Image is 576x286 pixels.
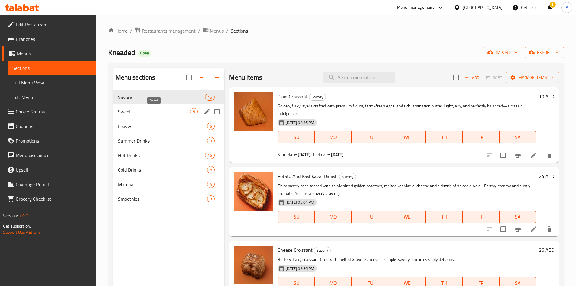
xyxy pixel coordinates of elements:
h6: 24 AED [539,172,554,180]
a: Home [108,27,128,35]
div: Matcha4 [113,177,225,192]
span: Savory [339,173,356,180]
span: Savory [314,247,330,254]
button: TU [352,211,389,223]
a: Support.OpsPlatform [3,228,41,236]
span: export [530,49,559,56]
p: Buttery, flaky croissant filled with melted Gruyere cheese—simple, savory, and irresistibly delic... [278,256,536,263]
a: Restaurants management [135,27,196,35]
span: Select to update [497,223,509,235]
button: SA [500,211,536,223]
a: Edit menu item [530,152,537,159]
span: FR [465,133,497,142]
div: Summer Drinks3 [113,133,225,148]
p: Golden, flaky layers crafted with premium flours, farm-fresh eggs, and rich lamination butter. Li... [278,102,536,117]
button: Add [462,73,482,82]
span: Upsell [16,166,91,173]
button: SA [500,131,536,143]
span: TU [354,212,386,221]
input: search [323,72,395,83]
button: TH [426,211,463,223]
nav: Menu sections [113,87,225,209]
img: Cheese Croissant [234,246,273,284]
li: / [226,27,228,35]
button: WE [389,131,426,143]
nav: breadcrumb [108,27,564,35]
span: Manage items [511,74,554,81]
button: export [525,47,564,58]
span: Select to update [497,149,509,162]
button: FR [463,131,500,143]
b: [DATE] [331,151,344,159]
span: Coupons [16,123,91,130]
span: Menu disclaimer [16,152,91,159]
span: Start date: [278,151,297,159]
a: Promotions [2,133,96,148]
div: items [207,166,215,173]
span: Savory [118,94,205,101]
span: Select section [450,71,462,84]
div: items [207,137,215,144]
button: WE [389,211,426,223]
div: items [190,108,198,115]
span: [DATE] 02:36 PM [283,120,317,126]
button: delete [542,148,557,163]
span: Menus [17,50,91,57]
button: Branch-specific-item [511,222,525,236]
div: items [205,94,215,101]
button: import [484,47,522,58]
div: items [207,195,215,202]
span: Full Menu View [12,79,91,86]
span: Edit Restaurant [16,21,91,28]
span: MO [317,133,349,142]
a: Sections [8,61,96,75]
a: Branches [2,32,96,46]
span: 3 [207,138,214,144]
a: Grocery Checklist [2,192,96,206]
a: Choice Groups [2,104,96,119]
span: Sort sections [195,70,210,85]
span: Add [464,74,480,81]
button: TH [426,131,463,143]
span: TU [354,133,386,142]
a: Edit Restaurant [2,17,96,32]
div: Savory [314,247,331,254]
div: items [205,152,215,159]
span: SU [280,212,312,221]
h2: Menu items [229,73,262,82]
img: Plain Croissant [234,92,273,131]
span: 9 [190,109,197,115]
img: Potato And Kashkaval Danish [234,172,273,211]
div: Hot Drinks [118,152,205,159]
button: FR [463,211,500,223]
span: Cold Drinks [118,166,207,173]
span: 1.0.0 [19,212,28,220]
span: Restaurants management [142,27,196,35]
p: Flaky pastry base topped with thinly sliced golden potatoes, melted kashkaval cheese and a drizzl... [278,182,536,197]
span: Edit Menu [12,94,91,101]
span: Matcha [118,181,207,188]
span: 6 [207,123,214,129]
span: Loaves [118,123,207,130]
li: / [130,27,132,35]
button: edit [203,107,212,116]
button: Add section [210,70,224,85]
div: Open [138,50,151,57]
h2: Menu sections [116,73,155,82]
a: Menus [2,46,96,61]
span: 15 [205,94,214,100]
span: [DATE] 02:36 PM [283,266,317,271]
a: Edit Menu [8,90,96,104]
div: Sweet9edit [113,104,225,119]
h6: 19 AED [539,92,554,101]
button: SU [278,211,315,223]
div: Summer Drinks [118,137,207,144]
span: Menus [210,27,224,35]
span: Branches [16,35,91,43]
button: MO [315,131,352,143]
button: Branch-specific-item [511,148,525,163]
